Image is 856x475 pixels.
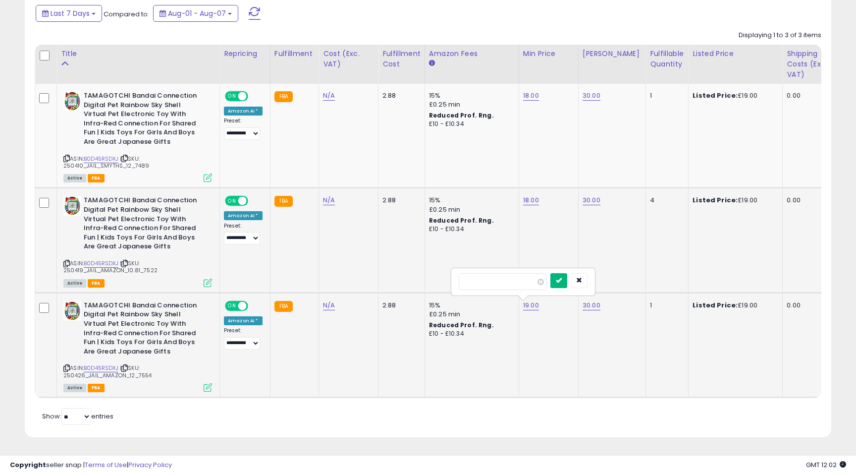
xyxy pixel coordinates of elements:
[88,384,105,392] span: FBA
[224,327,263,350] div: Preset:
[429,225,511,234] div: £10 - £10.34
[583,91,600,101] a: 30.00
[226,92,238,101] span: ON
[787,301,834,310] div: 0.00
[36,5,102,22] button: Last 7 Days
[382,301,417,310] div: 2.88
[153,5,238,22] button: Aug-01 - Aug-07
[523,195,539,205] a: 18.00
[523,91,539,101] a: 18.00
[224,211,263,220] div: Amazon AI *
[88,279,105,288] span: FBA
[63,364,152,379] span: | SKU: 250426_JAIL_AMAZON_12_7554
[693,91,775,100] div: £19.00
[523,49,574,59] div: Min Price
[42,412,113,421] span: Show: entries
[226,197,238,205] span: ON
[429,120,511,128] div: £10 - £10.34
[84,259,118,268] a: B0D45RSDXJ
[787,91,834,100] div: 0.00
[84,155,118,163] a: B0D45RSDXJ
[583,300,600,310] a: 30.00
[429,310,511,319] div: £0.25 min
[63,301,212,391] div: ASIN:
[429,111,494,119] b: Reduced Prof. Rng.
[429,196,511,205] div: 15%
[429,216,494,225] b: Reduced Prof. Rng.
[224,49,266,59] div: Repricing
[523,300,539,310] a: 19.00
[323,300,335,310] a: N/A
[63,301,81,321] img: 51TLRHFz28L._SL40_.jpg
[247,301,263,310] span: OFF
[10,461,172,470] div: seller snap | |
[693,301,775,310] div: £19.00
[224,223,263,245] div: Preset:
[84,301,204,358] b: TAMAGOTCHI Bandai Connection Digital Pet Rainbow Sky Shell Virtual Pet Electronic Toy With Infra-...
[429,330,511,338] div: £10 - £10.34
[650,301,681,310] div: 1
[63,196,212,286] div: ASIN:
[650,196,681,205] div: 4
[247,92,263,101] span: OFF
[63,91,81,111] img: 51TLRHFz28L._SL40_.jpg
[224,118,263,140] div: Preset:
[583,49,642,59] div: [PERSON_NAME]
[274,196,293,207] small: FBA
[429,59,435,68] small: Amazon Fees.
[63,279,86,288] span: All listings currently available for purchase on Amazon
[806,460,846,470] span: 2025-08-15 12:02 GMT
[429,301,511,310] div: 15%
[61,49,215,59] div: Title
[787,196,834,205] div: 0.00
[650,91,681,100] div: 1
[787,49,838,80] div: Shipping Costs (Exc. VAT)
[63,91,212,181] div: ASIN:
[84,196,204,253] b: TAMAGOTCHI Bandai Connection Digital Pet Rainbow Sky Shell Virtual Pet Electronic Toy With Infra-...
[739,31,821,40] div: Displaying 1 to 3 of 3 items
[323,91,335,101] a: N/A
[63,384,86,392] span: All listings currently available for purchase on Amazon
[323,195,335,205] a: N/A
[274,49,315,59] div: Fulfillment
[650,49,684,69] div: Fulfillable Quantity
[226,301,238,310] span: ON
[382,91,417,100] div: 2.88
[693,195,738,205] b: Listed Price:
[323,49,374,69] div: Cost (Exc. VAT)
[274,301,293,312] small: FBA
[247,197,263,205] span: OFF
[224,107,263,116] div: Amazon AI *
[274,91,293,102] small: FBA
[693,91,738,100] b: Listed Price:
[104,9,149,19] span: Compared to:
[63,155,149,170] span: | SKU: 250410_JAIL_SMYTHS_12_7489
[693,49,778,59] div: Listed Price
[84,364,118,372] a: B0D45RSDXJ
[429,49,515,59] div: Amazon Fees
[88,174,105,182] span: FBA
[429,100,511,109] div: £0.25 min
[382,196,417,205] div: 2.88
[63,196,81,216] img: 51TLRHFz28L._SL40_.jpg
[84,91,204,149] b: TAMAGOTCHI Bandai Connection Digital Pet Rainbow Sky Shell Virtual Pet Electronic Toy With Infra-...
[429,205,511,214] div: £0.25 min
[63,174,86,182] span: All listings currently available for purchase on Amazon
[10,460,46,470] strong: Copyright
[85,460,127,470] a: Terms of Use
[128,460,172,470] a: Privacy Policy
[382,49,421,69] div: Fulfillment Cost
[583,195,600,205] a: 30.00
[693,300,738,310] b: Listed Price:
[51,8,90,18] span: Last 7 Days
[429,321,494,329] b: Reduced Prof. Rng.
[693,196,775,205] div: £19.00
[429,91,511,100] div: 15%
[224,316,263,325] div: Amazon AI *
[63,259,158,274] span: | SKU: 250419_JAIL_AMAZON_10.81_7522
[168,8,226,18] span: Aug-01 - Aug-07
